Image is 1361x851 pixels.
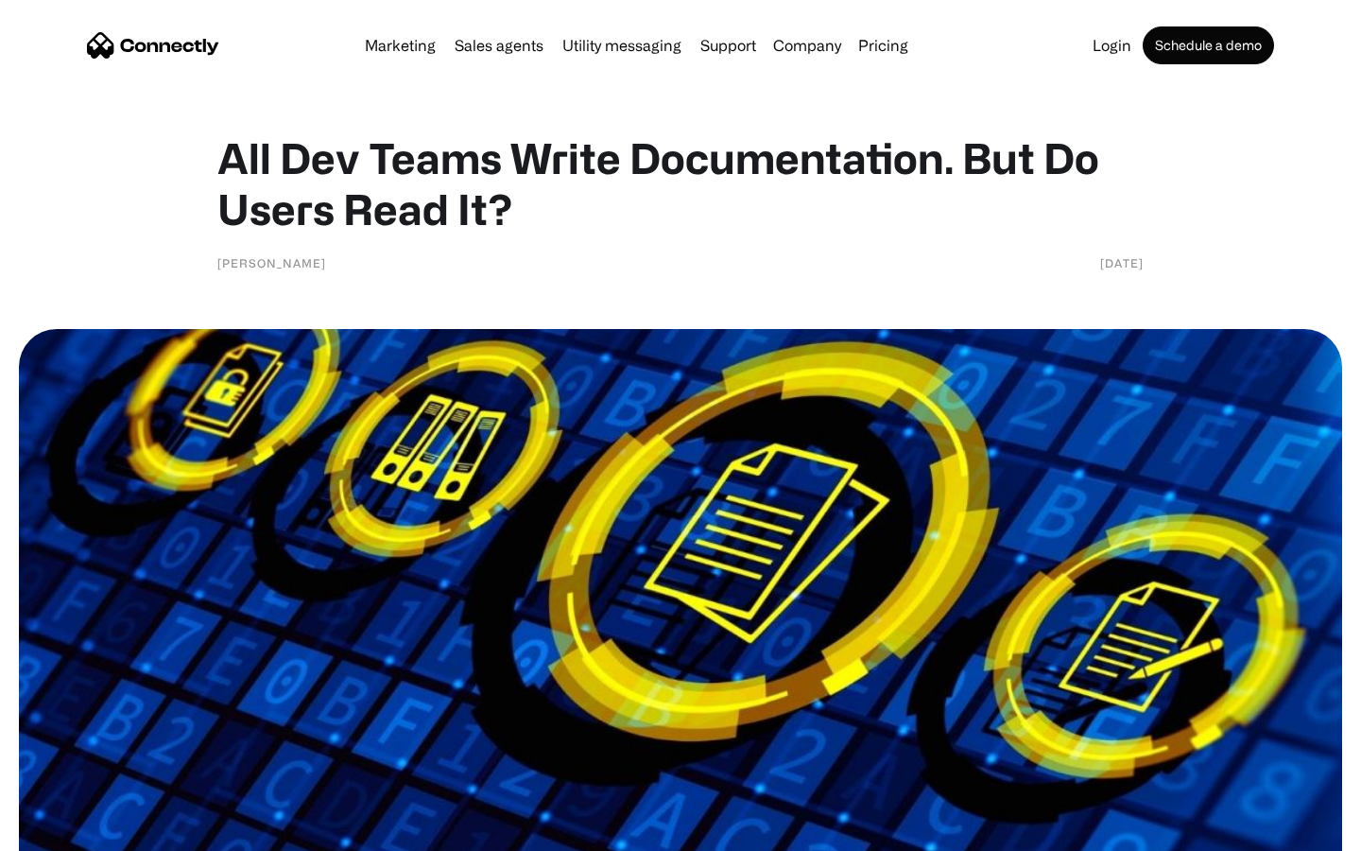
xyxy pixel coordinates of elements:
[19,818,113,844] aside: Language selected: English
[773,32,841,59] div: Company
[851,38,916,53] a: Pricing
[38,818,113,844] ul: Language list
[555,38,689,53] a: Utility messaging
[357,38,443,53] a: Marketing
[447,38,551,53] a: Sales agents
[1085,38,1139,53] a: Login
[1143,26,1274,64] a: Schedule a demo
[1100,253,1144,272] div: [DATE]
[217,132,1144,234] h1: All Dev Teams Write Documentation. But Do Users Read It?
[217,253,326,272] div: [PERSON_NAME]
[693,38,764,53] a: Support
